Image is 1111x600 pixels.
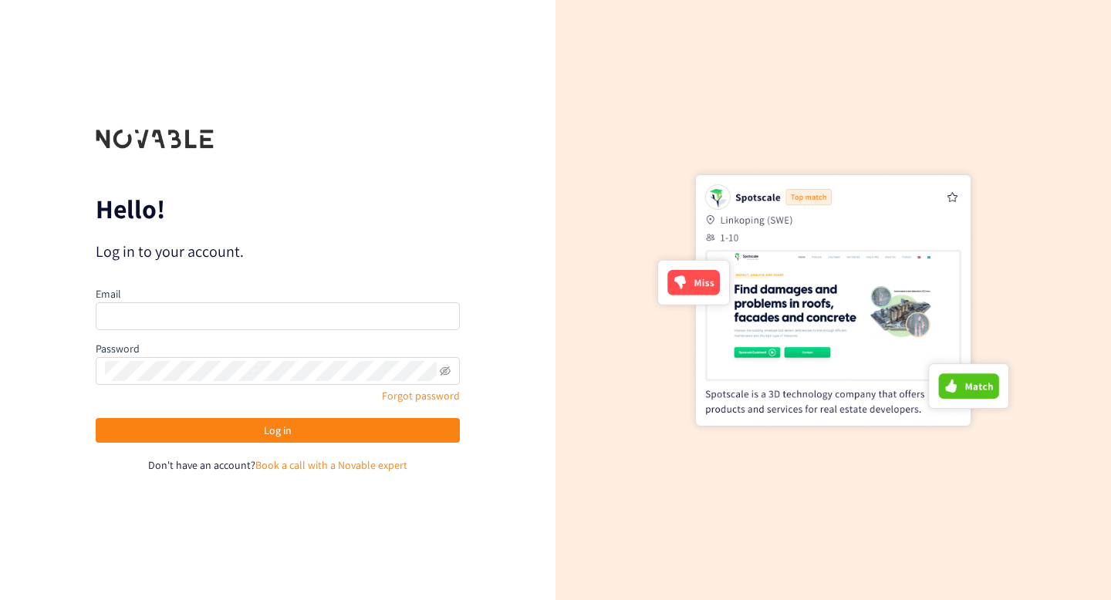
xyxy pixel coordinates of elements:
a: Forgot password [382,389,460,403]
span: Don't have an account? [148,458,255,472]
button: Log in [96,418,460,443]
p: Hello! [96,197,460,221]
p: Log in to your account. [96,241,460,262]
span: eye-invisible [440,366,451,376]
a: Book a call with a Novable expert [255,458,407,472]
iframe: Chat Widget [1034,526,1111,600]
label: Password [96,342,140,356]
span: Log in [264,422,292,439]
label: Email [96,287,121,301]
